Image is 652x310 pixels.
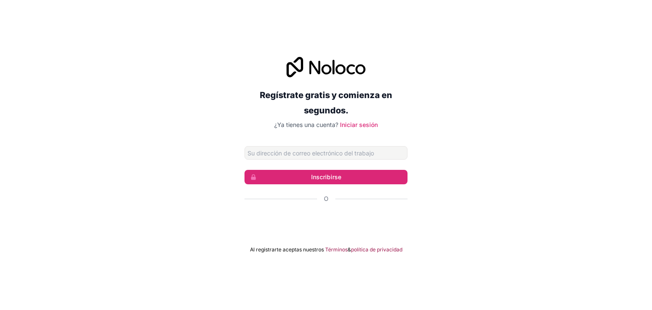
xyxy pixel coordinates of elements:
a: política de privacidad [351,246,402,253]
input: Dirección de correo electrónico [244,146,407,160]
font: Regístrate gratis y comienza en segundos. [260,90,392,116]
a: Iniciar sesión [340,121,378,128]
font: Al registrarte aceptas nuestros [250,246,324,253]
font: ¿Ya tienes una cuenta? [274,121,338,128]
font: Inscribirse [311,173,341,180]
a: Términos [325,246,348,253]
button: Inscribirse [244,170,407,184]
font: & [348,246,351,253]
font: O [324,195,329,202]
